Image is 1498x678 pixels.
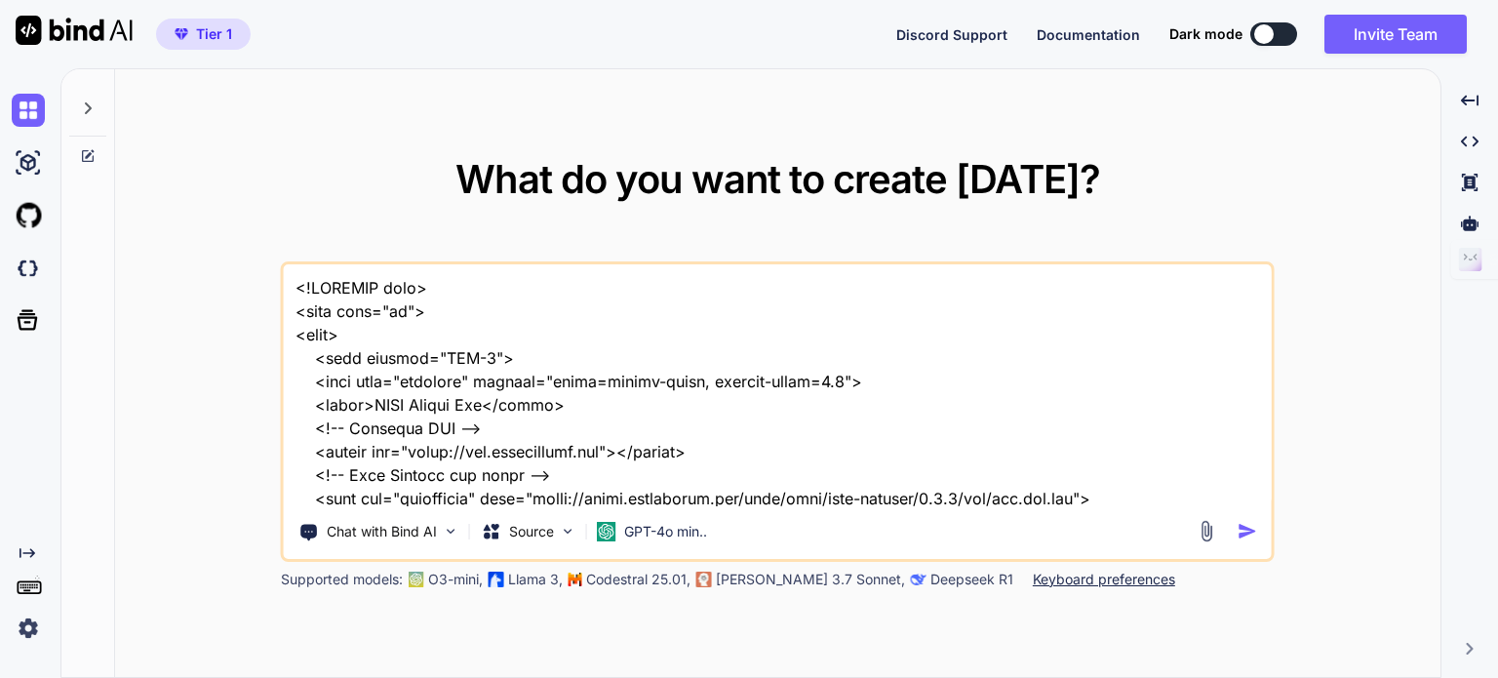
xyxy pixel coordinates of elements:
img: Llama2 [489,572,504,587]
img: Pick Tools [443,523,459,539]
p: O3-mini, [428,570,483,589]
p: Keyboard preferences [1033,570,1175,589]
img: Mistral-AI [569,573,582,586]
img: claude [696,572,712,587]
img: Pick Models [560,523,576,539]
img: icon [1238,521,1258,541]
p: GPT-4o min.. [624,522,707,541]
span: What do you want to create [DATE]? [455,155,1100,203]
button: premiumTier 1 [156,19,251,50]
img: claude [911,572,926,587]
img: ai-studio [12,146,45,179]
span: Dark mode [1169,24,1242,44]
p: Chat with Bind AI [327,522,437,541]
span: Documentation [1037,26,1140,43]
p: Deepseek R1 [930,570,1013,589]
p: [PERSON_NAME] 3.7 Sonnet, [716,570,905,589]
img: githubLight [12,199,45,232]
img: premium [175,28,188,40]
img: GPT-4 [409,572,424,587]
span: Discord Support [896,26,1007,43]
button: Invite Team [1324,15,1467,54]
span: Tier 1 [196,24,232,44]
img: GPT-4o mini [597,522,616,541]
img: settings [12,612,45,645]
p: Source [509,522,554,541]
p: Llama 3, [508,570,563,589]
button: Discord Support [896,24,1007,45]
img: chat [12,94,45,127]
img: attachment [1196,520,1218,542]
p: Supported models: [281,570,403,589]
button: Documentation [1037,24,1140,45]
p: Codestral 25.01, [586,570,690,589]
img: Bind AI [16,16,133,45]
img: darkCloudIdeIcon [12,252,45,285]
textarea: <!LOREMIP dolo> <sita cons="ad"> <elit> <sedd eiusmod="TEM-3"> <inci utla="etdolore" magnaal="eni... [284,264,1272,506]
